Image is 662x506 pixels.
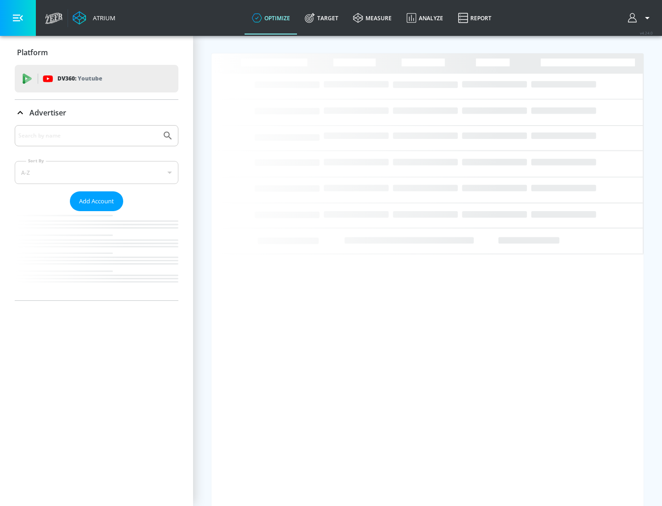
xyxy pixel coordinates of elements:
[451,1,499,34] a: Report
[57,74,102,84] p: DV360:
[73,11,115,25] a: Atrium
[15,125,178,300] div: Advertiser
[78,74,102,83] p: Youtube
[399,1,451,34] a: Analyze
[26,158,46,164] label: Sort By
[640,30,653,35] span: v 4.24.0
[245,1,297,34] a: optimize
[297,1,346,34] a: Target
[15,40,178,65] div: Platform
[29,108,66,118] p: Advertiser
[79,196,114,207] span: Add Account
[15,65,178,92] div: DV360: Youtube
[70,191,123,211] button: Add Account
[17,47,48,57] p: Platform
[89,14,115,22] div: Atrium
[15,100,178,126] div: Advertiser
[15,161,178,184] div: A-Z
[346,1,399,34] a: measure
[15,211,178,300] nav: list of Advertiser
[18,130,158,142] input: Search by name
